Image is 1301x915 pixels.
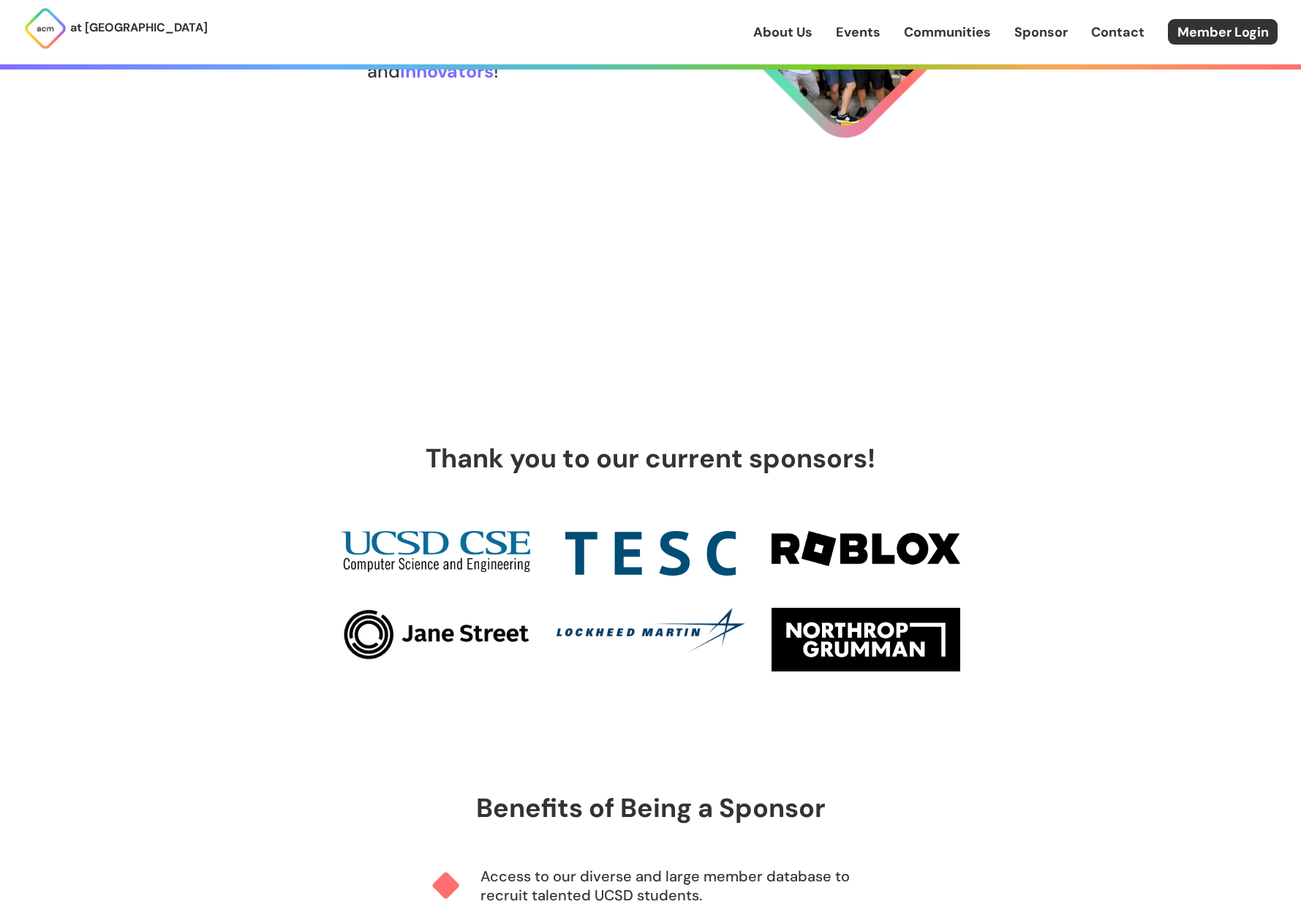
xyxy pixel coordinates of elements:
a: Member Login [1168,19,1278,45]
h2: Impact a community of 2000+ aspiring , , and ! [367,21,716,82]
img: Northrop Grumman [772,608,960,672]
p: at [GEOGRAPHIC_DATA] [70,18,208,37]
span: innovators [400,59,494,83]
h1: Benefits of Being a Sponsor [476,794,826,823]
p: Access to our diverse and large member database to recruit talented UCSD students. [480,867,870,905]
img: ACM Logo [23,7,67,50]
a: Contact [1091,23,1144,42]
img: Roblox [772,531,960,566]
h1: Thank you to our current sponsors! [396,444,905,473]
img: CSE [342,531,530,572]
a: Communities [904,23,991,42]
a: Sponsor [1014,23,1068,42]
a: Events [836,23,880,42]
a: at [GEOGRAPHIC_DATA] [23,7,208,50]
a: About Us [753,23,812,42]
img: TESC [565,531,736,576]
img: Jane Street [342,608,530,661]
img: Lockheed Martin [557,608,745,653]
img: red bullet [431,871,480,900]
